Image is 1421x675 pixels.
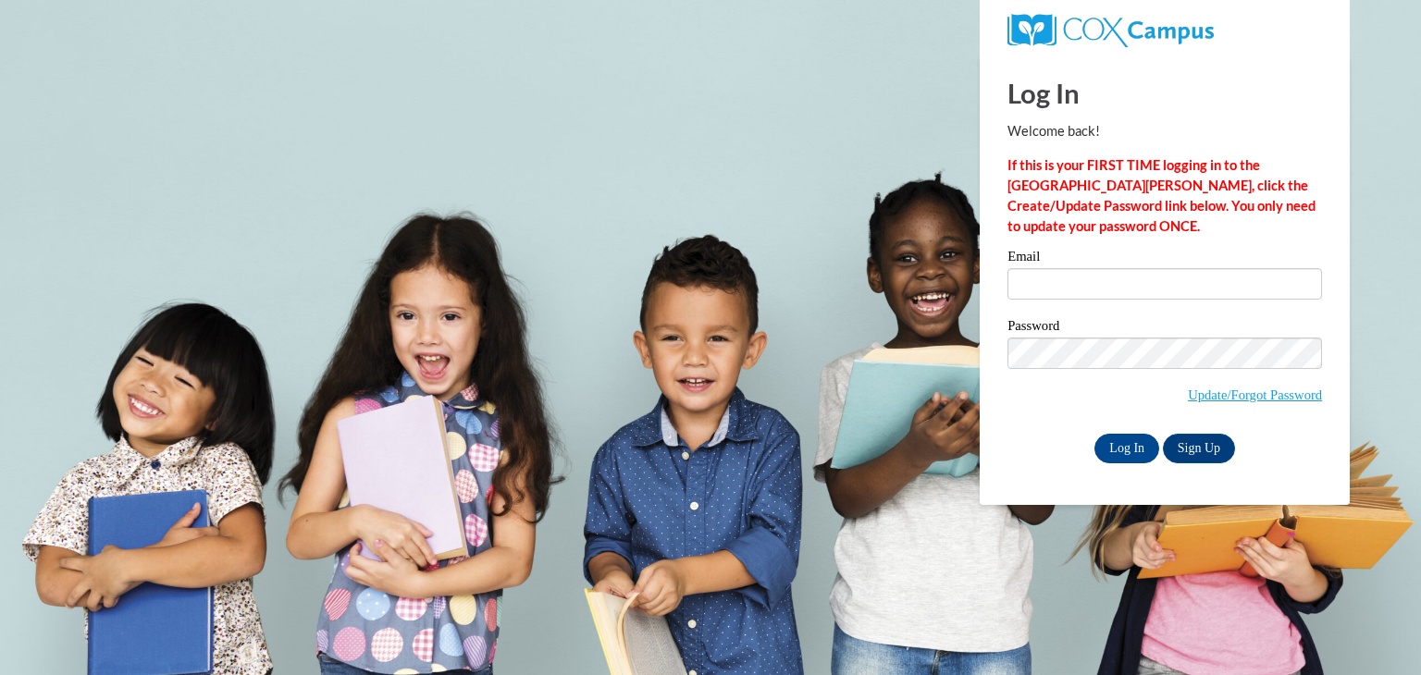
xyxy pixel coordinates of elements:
[1007,250,1322,268] label: Email
[1007,157,1316,234] strong: If this is your FIRST TIME logging in to the [GEOGRAPHIC_DATA][PERSON_NAME], click the Create/Upd...
[1007,319,1322,337] label: Password
[1007,121,1322,141] p: Welcome back!
[1007,21,1214,37] a: COX Campus
[1094,434,1159,463] input: Log In
[1007,14,1214,47] img: COX Campus
[1188,387,1322,402] a: Update/Forgot Password
[1163,434,1235,463] a: Sign Up
[1007,74,1322,112] h1: Log In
